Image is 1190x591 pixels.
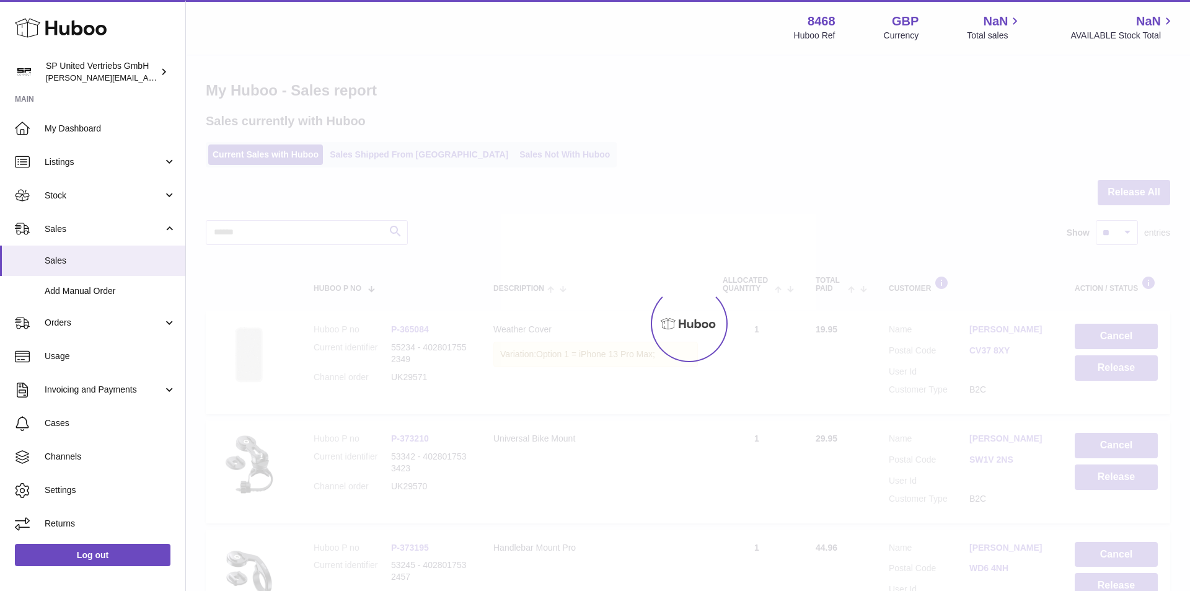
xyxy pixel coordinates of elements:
[808,13,835,30] strong: 8468
[45,317,163,329] span: Orders
[45,350,176,362] span: Usage
[884,30,919,42] div: Currency
[45,255,176,267] span: Sales
[1070,13,1175,42] a: NaN AVAILABLE Stock Total
[1070,30,1175,42] span: AVAILABLE Stock Total
[983,13,1008,30] span: NaN
[892,13,919,30] strong: GBP
[46,60,157,84] div: SP United Vertriebs GmbH
[967,13,1022,42] a: NaN Total sales
[45,156,163,168] span: Listings
[967,30,1022,42] span: Total sales
[45,484,176,496] span: Settings
[15,63,33,81] img: tim@sp-united.com
[1136,13,1161,30] span: NaN
[45,223,163,235] span: Sales
[45,518,176,530] span: Returns
[46,73,249,82] span: [PERSON_NAME][EMAIL_ADDRESS][DOMAIN_NAME]
[45,417,176,429] span: Cases
[45,384,163,396] span: Invoicing and Payments
[45,451,176,463] span: Channels
[15,544,170,566] a: Log out
[45,285,176,297] span: Add Manual Order
[45,123,176,135] span: My Dashboard
[45,190,163,202] span: Stock
[794,30,835,42] div: Huboo Ref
